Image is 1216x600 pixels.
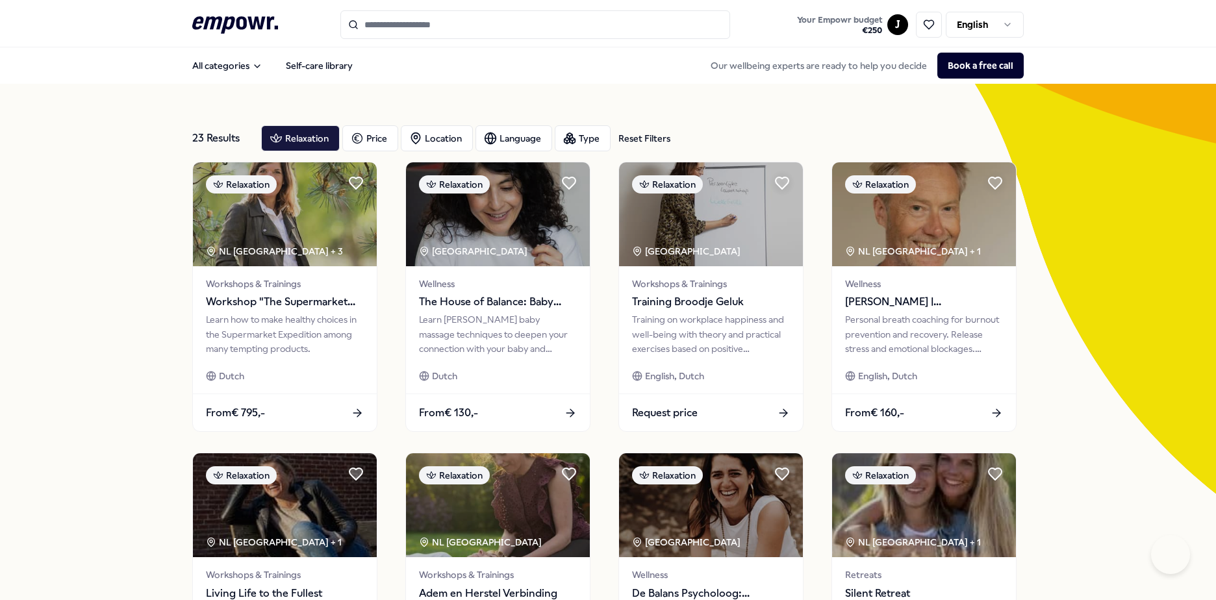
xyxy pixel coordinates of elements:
button: Relaxation [261,125,340,151]
img: package image [193,453,377,557]
div: Relaxation [419,175,490,194]
span: Dutch [219,369,244,383]
button: Your Empowr budget€250 [794,12,885,38]
button: Book a free call [937,53,1024,79]
span: From € 130,- [419,405,478,421]
div: Relaxation [632,175,703,194]
div: Relaxation [845,466,916,484]
div: NL [GEOGRAPHIC_DATA] + 1 [845,244,981,258]
span: From € 795,- [206,405,265,421]
a: package imageRelaxation[GEOGRAPHIC_DATA] Workshops & TrainingsTraining Broodje GelukTraining on w... [618,162,804,432]
div: Relaxation [632,466,703,484]
span: Workshops & Trainings [206,277,364,291]
span: The House of Balance: Baby massage at home [419,294,577,310]
div: Our wellbeing experts are ready to help you decide [700,53,1024,79]
img: package image [832,453,1016,557]
button: Price [342,125,398,151]
a: package imageRelaxation[GEOGRAPHIC_DATA] WellnessThe House of Balance: Baby massage at homeLearn ... [405,162,590,432]
div: NL [GEOGRAPHIC_DATA] + 3 [206,244,343,258]
span: English, Dutch [858,369,917,383]
div: [GEOGRAPHIC_DATA] [632,535,742,549]
div: Learn [PERSON_NAME] baby massage techniques to deepen your connection with your baby and promote ... [419,312,577,356]
span: Wellness [419,277,577,291]
div: Reset Filters [618,131,670,145]
div: Relaxation [845,175,916,194]
a: package imageRelaxationNL [GEOGRAPHIC_DATA] + 1Wellness[PERSON_NAME] | [DOMAIN_NAME][GEOGRAPHIC_D... [831,162,1017,432]
div: Personal breath coaching for burnout prevention and recovery. Release stress and emotional blocka... [845,312,1003,356]
a: Your Empowr budget€250 [792,11,887,38]
button: Language [475,125,552,151]
input: Search for products, categories or subcategories [340,10,730,39]
img: package image [832,162,1016,266]
div: NL [GEOGRAPHIC_DATA] + 1 [845,535,981,549]
span: Training Broodje Geluk [632,294,790,310]
span: Workshops & Trainings [419,568,577,582]
button: Type [555,125,611,151]
div: NL [GEOGRAPHIC_DATA] + 1 [206,535,342,549]
span: € 250 [797,25,882,36]
div: Learn how to make healthy choices in the Supermarket Expedition among many tempting products. [206,312,364,356]
span: Workshops & Trainings [632,277,790,291]
div: Relaxation [419,466,490,484]
div: Relaxation [206,175,277,194]
button: All categories [182,53,273,79]
span: Dutch [432,369,457,383]
span: Wellness [632,568,790,582]
div: Training on workplace happiness and well-being with theory and practical exercises based on posit... [632,312,790,356]
span: Request price [632,405,698,421]
img: package image [193,162,377,266]
nav: Main [182,53,363,79]
span: English, Dutch [645,369,704,383]
span: From € 160,- [845,405,904,421]
button: Location [401,125,473,151]
img: package image [619,453,803,557]
img: package image [406,162,590,266]
span: Your Empowr budget [797,15,882,25]
span: Workshops & Trainings [206,568,364,582]
div: 23 Results [192,125,251,151]
div: Relaxation [206,466,277,484]
span: [PERSON_NAME] | [DOMAIN_NAME][GEOGRAPHIC_DATA] [845,294,1003,310]
a: package imageRelaxationNL [GEOGRAPHIC_DATA] + 3Workshops & TrainingsWorkshop "The Supermarket Exp... [192,162,377,432]
span: Wellness [845,277,1003,291]
div: [GEOGRAPHIC_DATA] [632,244,742,258]
span: Retreats [845,568,1003,582]
img: package image [619,162,803,266]
iframe: Help Scout Beacon - Open [1151,535,1190,574]
button: J [887,14,908,35]
span: Workshop "The Supermarket Expedition" [206,294,364,310]
a: Self-care library [275,53,363,79]
img: package image [406,453,590,557]
div: [GEOGRAPHIC_DATA] [419,244,529,258]
div: NL [GEOGRAPHIC_DATA] [419,535,544,549]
